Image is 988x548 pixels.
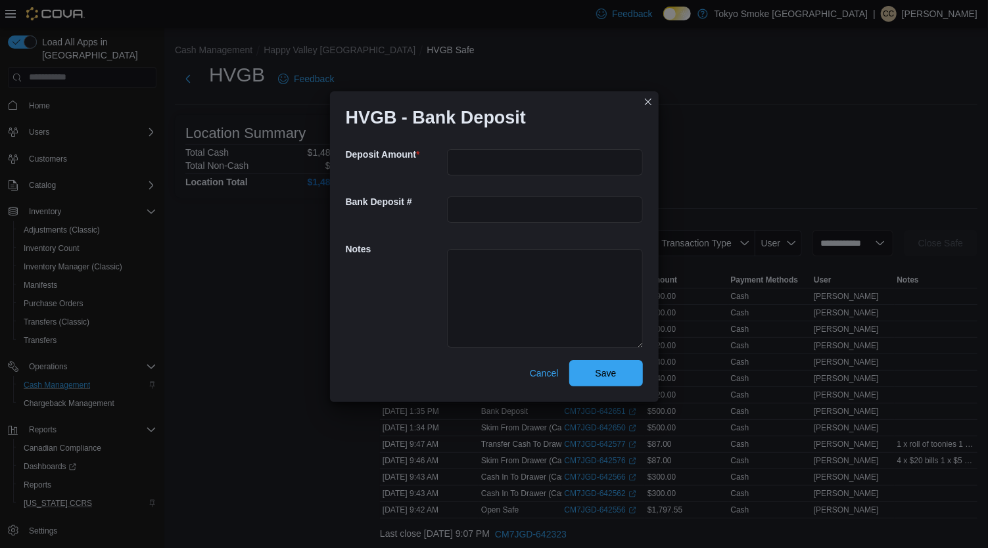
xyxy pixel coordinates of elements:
button: Save [569,360,643,386]
button: Cancel [525,360,564,386]
span: Save [596,367,617,380]
h1: HVGB - Bank Deposit [346,107,527,128]
h5: Deposit Amount [346,141,444,168]
button: Closes this modal window [640,94,656,110]
span: Cancel [530,367,559,380]
h5: Bank Deposit # [346,189,444,215]
h5: Notes [346,236,444,262]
